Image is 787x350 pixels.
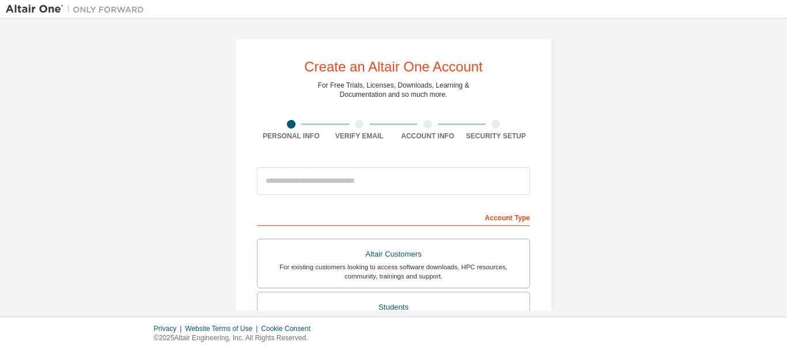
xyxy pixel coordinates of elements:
[264,262,523,281] div: For existing customers looking to access software downloads, HPC resources, community, trainings ...
[264,246,523,262] div: Altair Customers
[318,81,470,99] div: For Free Trials, Licenses, Downloads, Learning & Documentation and so much more.
[261,324,317,333] div: Cookie Consent
[154,333,317,343] p: © 2025 Altair Engineering, Inc. All Rights Reserved.
[154,324,185,333] div: Privacy
[393,131,462,141] div: Account Info
[462,131,531,141] div: Security Setup
[304,60,483,74] div: Create an Altair One Account
[264,299,523,315] div: Students
[257,131,326,141] div: Personal Info
[257,208,530,226] div: Account Type
[6,3,150,15] img: Altair One
[185,324,261,333] div: Website Terms of Use
[326,131,394,141] div: Verify Email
